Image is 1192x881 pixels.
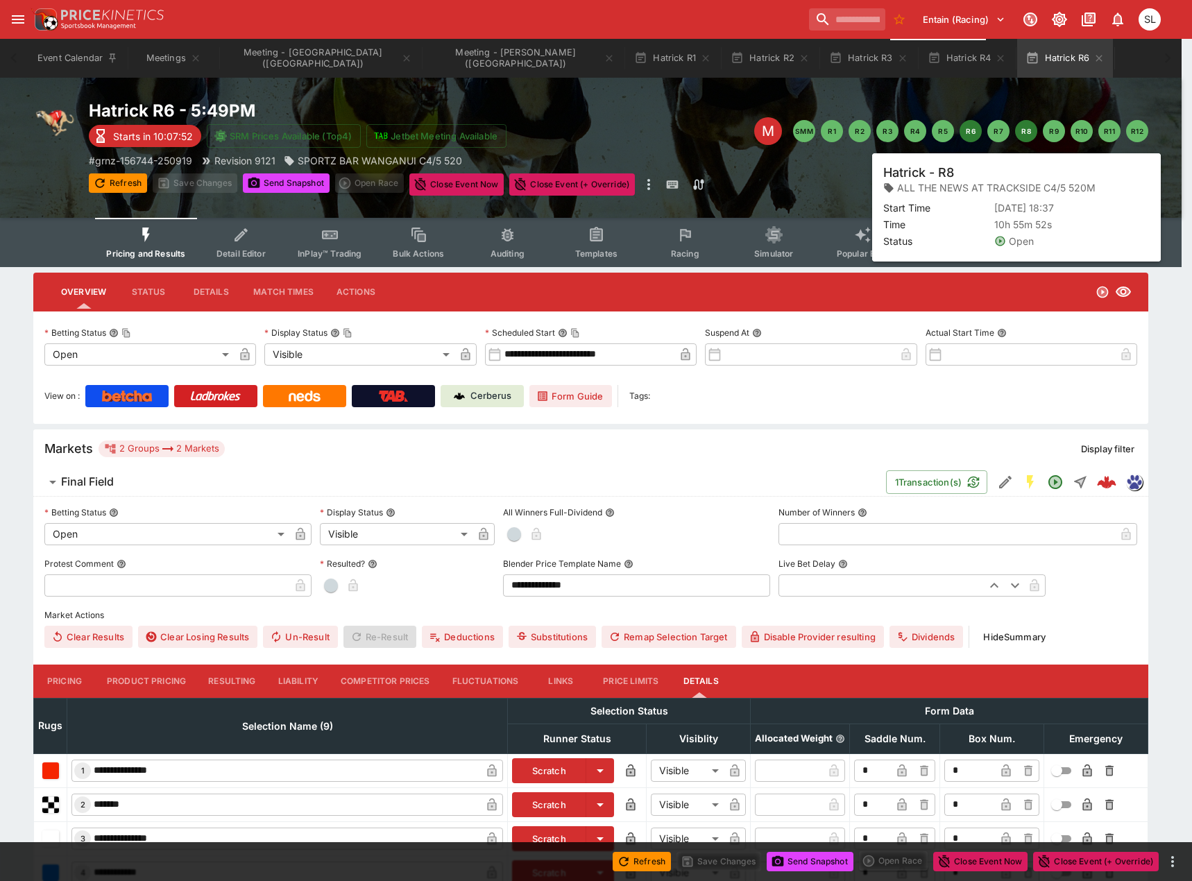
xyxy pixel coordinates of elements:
img: Betcha [102,391,152,402]
button: Hatrick R2 [722,39,818,78]
button: Pricing [33,665,96,698]
svg: Open [1096,285,1109,299]
button: Close Event (+ Override) [509,173,635,196]
button: Details [180,275,242,309]
p: Suspend At [705,327,749,339]
div: Visible [651,760,724,782]
button: Product Pricing [96,665,197,698]
button: Dividends [889,626,963,648]
div: Edit Meeting [754,117,782,145]
label: Market Actions [44,605,1137,626]
p: Blender Price Template Name [503,558,621,570]
th: Visiblity [647,724,751,753]
img: grnz [1127,474,1142,490]
button: Links [529,665,592,698]
button: Select Tenant [914,8,1014,31]
img: Neds [289,391,320,402]
p: Revision 9121 [214,153,275,168]
button: SRM Prices Available (Top4) [207,124,361,148]
button: Edit Detail [993,470,1018,495]
button: Un-Result [263,626,337,648]
button: Overview [50,275,117,309]
img: logo-cerberus--red.svg [1097,472,1116,492]
button: Competitor Prices [330,665,441,698]
span: Pricing and Results [106,248,185,259]
button: Refresh [89,173,147,193]
p: Copy To Clipboard [89,153,192,168]
button: Actions [325,275,387,309]
div: Visible [651,828,724,850]
a: Form Guide [529,385,612,407]
div: SPORTZ BAR WANGANUI C4/5 520 [284,153,462,168]
button: Singa Livett [1134,4,1165,35]
button: R10 [1071,120,1093,142]
div: Singa Livett [1139,8,1161,31]
button: R3 [876,120,899,142]
button: Resulting [197,665,266,698]
img: PriceKinetics [61,10,164,20]
h5: Markets [44,440,93,456]
button: Hatrick R3 [821,39,917,78]
button: 1Transaction(s) [886,470,987,494]
p: Allocated Weight [755,733,833,744]
div: Visible [651,794,724,816]
p: All Winners Full-Dividend [503,506,602,518]
button: Event Calendar [29,39,126,78]
span: System Controls [1007,248,1075,259]
button: Match Times [242,275,325,309]
button: R11 [1098,120,1121,142]
svg: Open [1047,474,1064,490]
span: Bulk Actions [393,248,444,259]
th: Rugs [34,698,67,753]
button: open drawer [6,7,31,32]
button: R8 [1015,120,1037,142]
span: Simulator [754,248,793,259]
button: Connected to PK [1018,7,1043,32]
div: Event type filters [95,218,1086,267]
button: more [640,173,657,196]
input: search [809,8,885,31]
p: Betting Status [44,506,106,518]
button: R12 [1126,120,1148,142]
p: Resulted? [320,558,365,570]
div: grnz [1126,474,1143,490]
button: Close Event (+ Override) [1033,852,1159,871]
img: greyhound_racing.png [33,100,78,144]
button: No Bookmarks [888,8,910,31]
a: 888e3db3-32e2-4598-8e6d-dcfab7ff88ab [1093,468,1121,496]
span: Selection Name (9) [227,718,348,735]
p: Starts in 10:07:52 [113,129,193,144]
button: SGM Enabled [1018,470,1043,495]
button: Price Limits [592,665,670,698]
img: Ladbrokes [190,391,241,402]
th: Runner Status [508,724,647,753]
button: Details [670,665,732,698]
p: Auto-Save [1098,178,1142,192]
span: Re-Result [343,626,416,648]
p: Scheduled Start [485,327,555,339]
div: Start From [945,174,1148,196]
label: View on : [44,385,80,407]
p: Actual Start Time [926,327,994,339]
h2: Copy To Clipboard [89,100,619,121]
span: 3 [78,834,88,844]
button: R6 [960,120,982,142]
button: Scratch [512,758,586,783]
h6: Final Field [61,474,114,489]
button: Jetbet Meeting Available [366,124,506,148]
button: Status [117,275,180,309]
button: Hatrick R1 [626,39,720,78]
span: Racing [671,248,699,259]
button: R5 [932,120,954,142]
p: SPORTZ BAR WANGANUI C4/5 520 [298,153,462,168]
img: TabNZ [379,391,408,402]
th: Emergency [1044,724,1148,753]
div: Open [44,523,289,545]
button: Send Snapshot [767,852,853,871]
nav: pagination navigation [793,120,1148,142]
button: Liability [267,665,330,698]
div: split button [859,851,928,871]
span: Related Events [921,248,982,259]
div: Visible [320,523,472,545]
